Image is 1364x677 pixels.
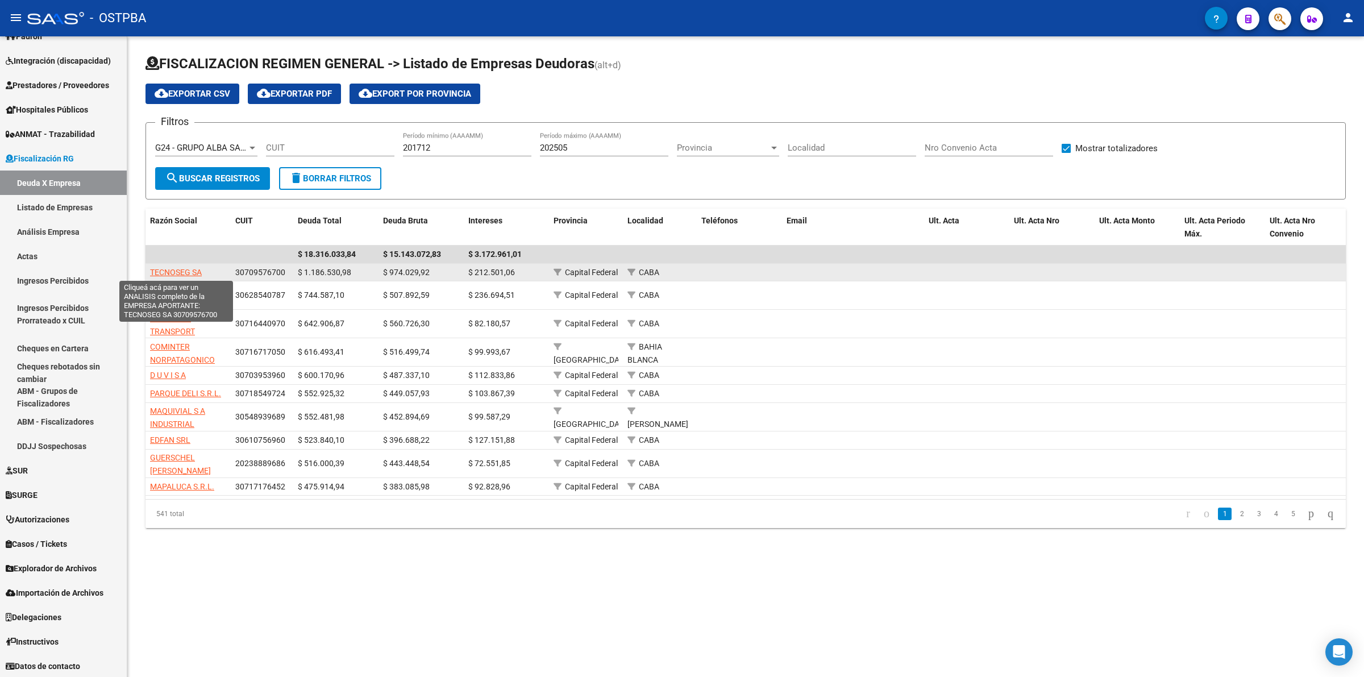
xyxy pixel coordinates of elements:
[1265,209,1350,246] datatable-header-cell: Ult. Acta Nro Convenio
[150,371,186,380] span: D U V I S A
[468,319,510,328] span: $ 82.180,57
[1180,209,1265,246] datatable-header-cell: Ult. Acta Periodo Máx.
[1269,508,1283,520] a: 4
[1199,508,1215,520] a: go to previous page
[1303,508,1319,520] a: go to next page
[231,209,293,246] datatable-header-cell: CUIT
[1218,508,1232,520] a: 1
[565,482,618,491] span: Capital Federal
[565,290,618,300] span: Capital Federal
[639,290,659,300] span: CABA
[150,435,190,445] span: EDFAN SRL
[383,216,428,225] span: Deuda Bruta
[1181,508,1195,520] a: go to first page
[383,347,430,356] span: $ 516.499,74
[701,216,738,225] span: Teléfonos
[150,285,205,308] span: MINISTERIO DE EDUCACION
[468,371,515,380] span: $ 112.833,86
[235,347,285,356] span: 30716717050
[293,209,379,246] datatable-header-cell: Deuda Total
[554,216,588,225] span: Provincia
[298,371,344,380] span: $ 600.170,96
[1284,504,1301,524] li: page 5
[6,489,38,501] span: SURGE
[298,290,344,300] span: $ 744.587,10
[1233,504,1250,524] li: page 2
[155,114,194,130] h3: Filtros
[6,103,88,116] span: Hospitales Públicos
[9,11,23,24] mat-icon: menu
[155,89,230,99] span: Exportar CSV
[6,660,80,672] span: Datos de contacto
[298,216,342,225] span: Deuda Total
[639,459,659,468] span: CABA
[383,389,430,398] span: $ 449.057,93
[594,60,621,70] span: (alt+d)
[565,459,618,468] span: Capital Federal
[565,268,618,277] span: Capital Federal
[639,268,659,277] span: CABA
[468,435,515,445] span: $ 127.151,88
[298,389,344,398] span: $ 552.925,32
[627,216,663,225] span: Localidad
[554,420,630,429] span: [GEOGRAPHIC_DATA]
[787,216,807,225] span: Email
[6,562,97,575] span: Explorador de Archivos
[468,268,515,277] span: $ 212.501,06
[235,319,285,328] span: 30716440970
[279,167,381,190] button: Borrar Filtros
[145,56,594,72] span: FISCALIZACION REGIMEN GENERAL -> Listado de Empresas Deudoras
[1252,508,1266,520] a: 3
[697,209,782,246] datatable-header-cell: Teléfonos
[468,412,510,421] span: $ 99.587,29
[383,435,430,445] span: $ 396.688,22
[639,482,659,491] span: CABA
[6,128,95,140] span: ANMAT - Trazabilidad
[1014,216,1059,225] span: Ult. Acta Nro
[289,171,303,185] mat-icon: delete
[150,406,205,429] span: MAQUIVIAL S A INDUSTRIAL
[90,6,146,31] span: - OSTPBA
[359,86,372,100] mat-icon: cloud_download
[782,209,924,246] datatable-header-cell: Email
[155,86,168,100] mat-icon: cloud_download
[627,420,688,442] span: [PERSON_NAME] NORTE
[1216,504,1233,524] li: page 1
[1286,508,1300,520] a: 5
[383,459,430,468] span: $ 443.448,54
[235,435,285,445] span: 30610756960
[257,86,271,100] mat-icon: cloud_download
[298,482,344,491] span: $ 475.914,94
[6,538,67,550] span: Casos / Tickets
[383,482,430,491] span: $ 383.085,98
[359,89,471,99] span: Export por Provincia
[565,435,618,445] span: Capital Federal
[235,412,285,421] span: 30548939689
[1095,209,1180,246] datatable-header-cell: Ult. Acta Monto
[235,268,285,277] span: 30709576700
[1267,504,1284,524] li: page 4
[150,216,197,225] span: Razón Social
[565,371,618,380] span: Capital Federal
[639,371,659,380] span: CABA
[383,268,430,277] span: $ 974.029,92
[6,611,61,624] span: Delegaciones
[6,55,111,67] span: Integración (discapacidad)
[155,143,274,153] span: G24 - GRUPO ALBA SALUD S.A.
[235,389,285,398] span: 30718549724
[565,389,618,398] span: Capital Federal
[298,459,344,468] span: $ 516.000,39
[383,371,430,380] span: $ 487.337,10
[165,173,260,184] span: Buscar Registros
[1325,638,1353,666] div: Open Intercom Messenger
[468,216,502,225] span: Intereses
[150,268,202,277] span: TECNOSEG SA
[383,250,441,259] span: $ 15.143.072,83
[1250,504,1267,524] li: page 3
[1009,209,1095,246] datatable-header-cell: Ult. Acta Nro
[468,389,515,398] span: $ 103.867,39
[549,209,623,246] datatable-header-cell: Provincia
[468,459,510,468] span: $ 72.551,85
[235,290,285,300] span: 30628540787
[150,342,215,377] span: COMINTER NORPATAGONICO SRL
